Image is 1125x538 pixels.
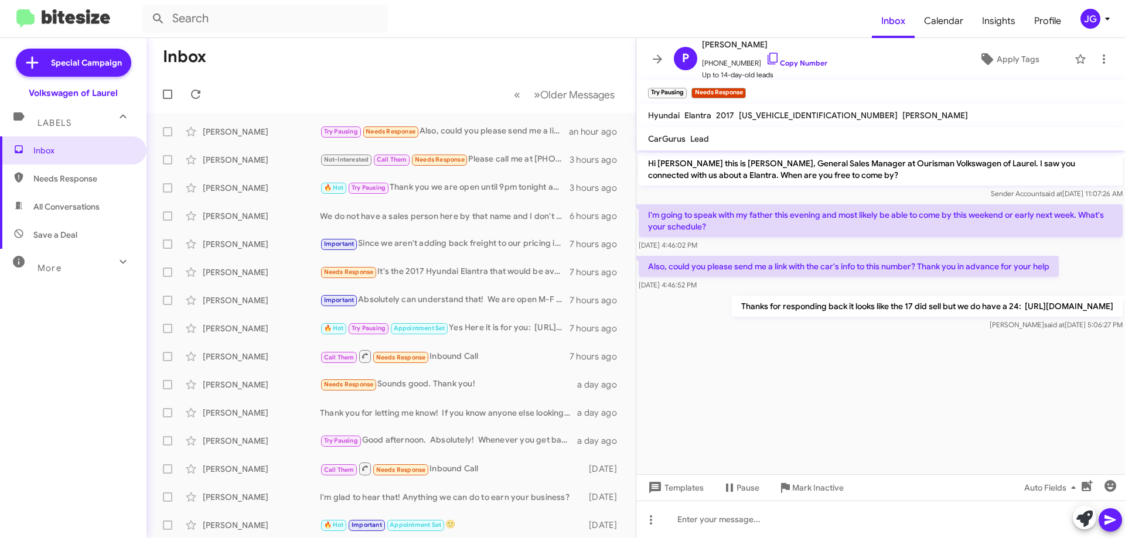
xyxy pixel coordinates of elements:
[390,521,441,529] span: Appointment Set
[1015,477,1090,498] button: Auto Fields
[915,4,973,38] a: Calendar
[1024,477,1080,498] span: Auto Fields
[872,4,915,38] a: Inbox
[702,52,827,69] span: [PHONE_NUMBER]
[997,49,1039,70] span: Apply Tags
[737,477,759,498] span: Pause
[690,133,709,144] span: Lead
[716,110,734,121] span: 2017
[577,435,626,447] div: a day ago
[320,210,570,222] div: We do not have a sales person here by that name and I don't see any applications.
[540,88,615,101] span: Older Messages
[324,521,344,529] span: 🔥 Hot
[203,491,320,503] div: [PERSON_NAME]
[570,210,626,222] div: 6 hours ago
[691,88,745,98] small: Needs Response
[646,477,704,498] span: Templates
[203,379,320,390] div: [PERSON_NAME]
[352,184,386,191] span: Try Pausing
[203,182,320,194] div: [PERSON_NAME]
[324,381,374,388] span: Needs Response
[570,238,626,250] div: 7 hours ago
[577,379,626,390] div: a day ago
[203,463,320,475] div: [PERSON_NAME]
[203,435,320,447] div: [PERSON_NAME]
[324,296,354,304] span: Important
[320,434,577,447] div: Good afternoon. Absolutely! Whenever you get back we can coordinate that.
[570,351,626,362] div: 7 hours ago
[534,87,540,102] span: »
[990,320,1123,329] span: [PERSON_NAME] [DATE] 5:06:27 PM
[792,477,844,498] span: Mark Inactive
[203,351,320,362] div: [PERSON_NAME]
[320,321,570,335] div: Yes Here it is for you: [URL][DOMAIN_NAME]
[702,37,827,52] span: [PERSON_NAME]
[163,47,206,66] h1: Inbox
[320,181,570,194] div: Thank you we are open until 9pm tonight and 9-7 [DATE]. Let me know what time works best and happ...
[320,461,583,476] div: Inbound Call
[648,110,680,121] span: Hyundai
[648,88,687,98] small: Try Pausing
[203,210,320,222] div: [PERSON_NAME]
[1071,9,1112,29] button: JG
[33,145,133,156] span: Inbox
[577,407,626,419] div: a day ago
[570,294,626,306] div: 7 hours ago
[949,49,1069,70] button: Apply Tags
[203,238,320,250] div: [PERSON_NAME]
[324,437,358,444] span: Try Pausing
[376,466,426,474] span: Needs Response
[639,241,697,249] span: [DATE] 4:46:02 PM
[366,128,415,135] span: Needs Response
[569,126,626,138] div: an hour ago
[142,5,388,33] input: Search
[320,237,570,251] div: Since we aren't adding back freight to our pricing it's pretty straight here for me. As I have al...
[991,189,1123,198] span: Sender Account [DATE] 11:07:26 AM
[203,154,320,166] div: [PERSON_NAME]
[320,293,570,307] div: Absolutely can understand that! We are open M-F 9-9 and Sat 9-7. Can be flexible on whatever timi...
[973,4,1025,38] a: Insights
[33,173,133,184] span: Needs Response
[352,521,382,529] span: Important
[324,324,344,332] span: 🔥 Hot
[29,87,118,99] div: Volkswagen of Laurel
[739,110,898,121] span: [US_VEHICLE_IDENTIFICATION_NUMBER]
[203,266,320,278] div: [PERSON_NAME]
[320,491,583,503] div: I'm glad to hear that! Anything we can do to earn your business?
[324,184,344,191] span: 🔥 Hot
[1025,4,1071,38] a: Profile
[51,57,122,68] span: Special Campaign
[33,201,100,213] span: All Conversations
[713,477,769,498] button: Pause
[324,128,358,135] span: Try Pausing
[507,83,527,107] button: Previous
[320,378,577,391] div: Sounds good. Thank you!
[514,87,520,102] span: «
[527,83,622,107] button: Next
[324,268,374,276] span: Needs Response
[37,118,71,128] span: Labels
[766,59,827,67] a: Copy Number
[570,154,626,166] div: 3 hours ago
[203,294,320,306] div: [PERSON_NAME]
[16,49,131,77] a: Special Campaign
[639,204,1123,237] p: I'm going to speak with my father this evening and most likely be able to come by this weekend or...
[682,49,689,68] span: P
[1080,9,1100,29] div: JG
[732,296,1123,317] p: Thanks for responding back it looks like the 17 did sell but we do have a 24: [URL][DOMAIN_NAME]
[320,518,583,532] div: 🙂
[37,263,62,273] span: More
[320,125,569,138] div: Also, could you please send me a link with the car's info to this number? Thank you in advance fo...
[394,324,445,332] span: Appointment Set
[203,407,320,419] div: [PERSON_NAME]
[352,324,386,332] span: Try Pausing
[570,182,626,194] div: 3 hours ago
[684,110,711,121] span: Elantra
[203,126,320,138] div: [PERSON_NAME]
[203,323,320,334] div: [PERSON_NAME]
[376,354,426,361] span: Needs Response
[769,477,853,498] button: Mark Inactive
